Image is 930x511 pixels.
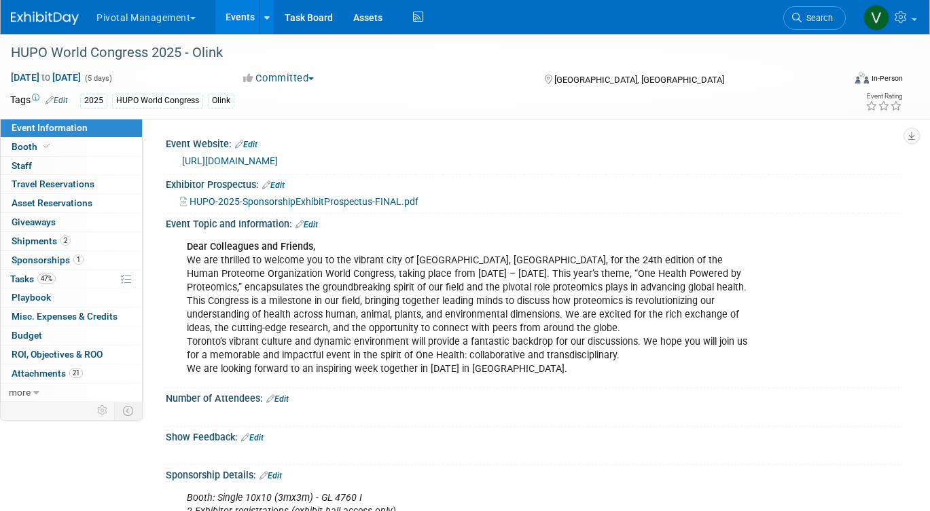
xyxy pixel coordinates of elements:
span: Playbook [12,292,51,303]
div: HUPO World Congress [112,94,203,108]
span: Shipments [12,235,71,246]
div: Number of Attendees: [166,388,903,406]
a: [URL][DOMAIN_NAME] [182,155,278,166]
span: 47% [37,273,56,284]
a: HUPO-2025-SponsorshipExhibitProspectus-FINAL.pdf [180,196,418,207]
a: Travel Reservations [1,175,142,193]
span: Tasks [10,273,56,284]
a: Edit [266,394,289,404]
span: Booth [12,141,53,152]
b: Dear Colleagues and Friends, [187,241,315,252]
span: [GEOGRAPHIC_DATA], [GEOGRAPHIC_DATA] [554,75,724,85]
div: We are thrilled to welcome you to the vibrant city of [GEOGRAPHIC_DATA], [GEOGRAPHIC_DATA], for t... [177,233,759,383]
a: Edit [235,140,257,149]
span: Event Information [12,122,88,133]
a: Attachments21 [1,364,142,383]
i: Booth: Single 10x10 (3mx3m) - GL 4760 I [187,492,362,504]
span: Attachments [12,368,83,379]
span: HUPO-2025-SponsorshipExhibitProspectus-FINAL.pdf [190,196,418,207]
div: HUPO World Congress 2025 - Olink [6,41,827,65]
a: Playbook [1,288,142,307]
span: (5 days) [84,74,112,83]
span: Search [802,13,833,23]
span: 1 [73,254,84,265]
td: Tags [10,93,68,109]
div: Event Website: [166,134,903,151]
a: Sponsorships1 [1,251,142,269]
span: 21 [69,368,83,378]
div: Olink [208,94,234,108]
img: Valerie Weld [863,5,889,31]
a: Tasks47% [1,270,142,288]
a: Search [783,6,846,30]
span: Staff [12,160,32,171]
span: Giveaways [12,216,56,227]
button: Committed [238,71,319,86]
span: [DATE] [DATE] [10,71,82,83]
a: Booth [1,138,142,156]
a: Edit [46,96,68,105]
div: Event Rating [865,93,902,100]
a: Misc. Expenses & Credits [1,307,142,326]
a: more [1,383,142,402]
div: Show Feedback: [166,427,903,444]
span: to [39,72,52,83]
div: Exhibitor Prospectus: [166,174,903,192]
img: Format-Inperson.png [855,73,869,83]
span: 2 [60,235,71,246]
a: ROI, Objectives & ROO [1,345,142,364]
span: ROI, Objectives & ROO [12,349,103,360]
a: Budget [1,326,142,345]
img: ExhibitDay [11,12,79,25]
a: Giveaways [1,213,142,231]
div: Sponsorship Details: [166,465,903,482]
div: Event Topic and Information: [166,214,903,231]
a: Shipments2 [1,232,142,250]
i: Booth reservation complete [43,143,50,150]
a: Event Information [1,119,142,137]
td: Toggle Event Tabs [115,402,143,419]
a: Staff [1,157,142,175]
a: Edit [241,433,264,442]
a: Edit [260,471,282,480]
div: In-Person [871,73,903,83]
span: Travel Reservations [12,178,94,189]
a: Asset Reservations [1,194,142,212]
span: Sponsorships [12,254,84,265]
span: more [9,387,31,398]
span: Misc. Expenses & Credits [12,311,118,322]
div: Event Format [771,71,903,91]
td: Personalize Event Tab Strip [91,402,115,419]
span: Budget [12,330,42,341]
div: 2025 [80,94,107,108]
a: Edit [296,220,318,229]
a: Edit [262,181,285,190]
span: Asset Reservations [12,197,92,208]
